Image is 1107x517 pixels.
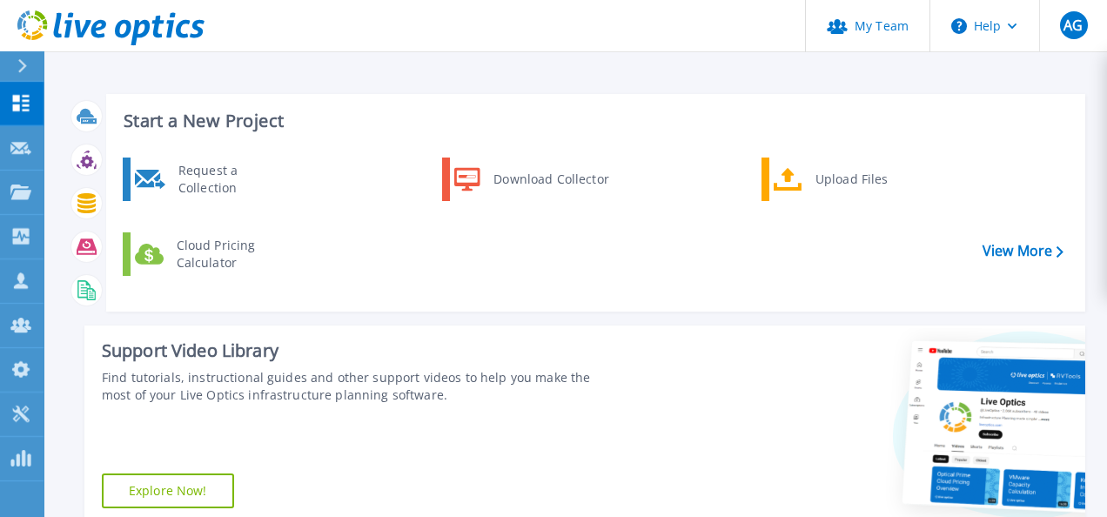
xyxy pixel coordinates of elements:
div: Request a Collection [170,162,297,197]
a: Explore Now! [102,473,234,508]
div: Support Video Library [102,339,622,362]
div: Cloud Pricing Calculator [168,237,297,272]
a: View More [983,243,1063,259]
span: AG [1063,18,1083,32]
a: Cloud Pricing Calculator [123,232,301,276]
div: Find tutorials, instructional guides and other support videos to help you make the most of your L... [102,369,622,404]
h3: Start a New Project [124,111,1063,131]
div: Upload Files [807,162,936,197]
a: Request a Collection [123,158,301,201]
a: Download Collector [442,158,621,201]
div: Download Collector [485,162,616,197]
a: Upload Files [761,158,940,201]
